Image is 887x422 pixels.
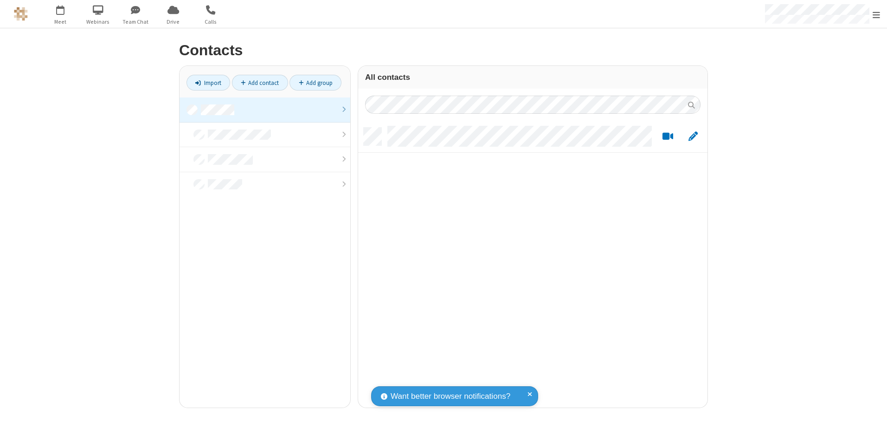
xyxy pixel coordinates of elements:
span: Team Chat [118,18,153,26]
img: QA Selenium DO NOT DELETE OR CHANGE [14,7,28,21]
span: Meet [43,18,78,26]
iframe: Chat [864,398,880,416]
a: Import [186,75,230,91]
h3: All contacts [365,73,701,82]
span: Webinars [81,18,116,26]
h2: Contacts [179,42,708,58]
a: Add group [289,75,341,91]
a: Add contact [232,75,288,91]
button: Edit [684,131,702,143]
span: Calls [193,18,228,26]
span: Drive [156,18,191,26]
button: Start a video meeting [659,131,677,143]
span: Want better browser notifications? [391,390,510,403]
div: grid [358,121,707,408]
